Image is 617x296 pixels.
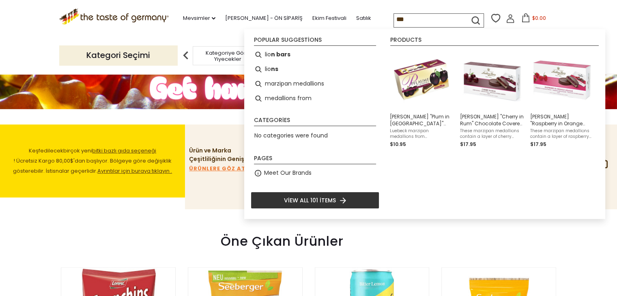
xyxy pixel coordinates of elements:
li: lion bars [251,47,379,62]
li: Anthon Berg "Raspberry in Orange Liquor" Chocolate Covered Marzipan Medallions, 7.8 oz [527,47,597,152]
li: Pages [254,155,376,164]
li: Popular suggestions [254,37,376,46]
a: Ayrıntılar için buraya tıklayın . [97,167,172,175]
span: [PERSON_NAME] "Plum in [GEOGRAPHIC_DATA]" Chocolate Covered Marzipan Medallions, 7.4 oz [390,113,454,127]
span: $17.95 [530,141,546,148]
li: medallions from [251,91,379,106]
a: Ekim Festivali [312,14,346,23]
font: birçok yeni [63,147,92,154]
font: Kategori Seçimi [86,49,150,61]
a: ÜRÜNLERE GÖZ ATIN [189,164,252,173]
a: Meet Our Brands [264,168,312,178]
li: marzipan medallions [251,77,379,91]
span: No categories were found [254,131,328,139]
font: ! Ücretsiz Kargo 80,00$'dan başlıyor. Bölgeye göre değişiklik gösterebilir. İstisnalar geçerlidir. [13,157,172,175]
img: Anthon Berg "Cherry in Rum" Chocolate Covered Marzipan Medallions [462,51,521,109]
a: [PERSON_NAME] - ÖN SİPARİŞ [225,14,303,23]
font: Kategoriye Göre Yiyecekler [206,49,249,63]
li: lions [251,62,379,77]
span: Luebeck marzipan medallions from [PERSON_NAME] that contain a layer of plum jam infused with made... [390,128,454,139]
b: ns [271,64,278,74]
a: bitki bazlı gıda seçeneği [92,147,156,154]
li: Meet Our Brands [251,166,379,180]
font: [PERSON_NAME] - ÖN SİPARİŞ [225,14,303,22]
li: Carstens "Plum in Madeira" Chocolate Covered Marzipan Medallions, 7.4 oz [387,47,457,152]
span: $17.95 [460,141,476,148]
img: Anthon Berg Raspberry Chocolate Covered Marzipan Medallions [533,51,591,109]
font: Mevsimler [183,14,210,22]
font: $0.00 [532,15,546,21]
a: Anthon Berg "Cherry in Rum" Chocolate Covered Marzipan Medallions[PERSON_NAME] "Cherry in Rum" Ch... [460,51,524,148]
img: önceki ok [178,47,194,64]
div: Anında Arama Sonuçları [244,29,605,219]
li: View all 101 items [251,192,379,209]
a: Satılık [356,14,371,23]
span: $10.95 [390,141,406,148]
a: Anthon Berg Raspberry Chocolate Covered Marzipan Medallions[PERSON_NAME] "Raspberry in Orange Liq... [530,51,594,148]
font: Satılık [356,14,371,22]
li: Anthon Berg "Cherry in Rum" Chocolate Covered Marzipan Medallions, 7.8 oz [457,47,527,152]
li: Categories [254,117,376,126]
b: n bars [271,50,290,59]
font: Keşfedilecek [29,147,63,154]
span: These marzipan medallions contain a layer of raspberry preserve infused with Cointreau orange liq... [530,128,594,139]
font: Ürün ve Marka Çeşitliliğinin Genişliği [189,146,253,163]
span: [PERSON_NAME] "Cherry in Rum" Chocolate Covered Marzipan Medallions, 7.8 oz [460,113,524,127]
span: [PERSON_NAME] "Raspberry in Orange Liquor" Chocolate Covered Marzipan Medallions, 7.8 oz [530,113,594,127]
font: ÜRÜNLERE GÖZ ATIN [189,165,252,172]
span: These marzipan medallions contain a layer of cherry preserve soaked in fine rum. A delight for lo... [460,128,524,139]
a: Mevsimler [183,14,215,23]
font: Ekim Festivali [312,14,346,22]
li: Products [390,37,599,46]
button: $0.00 [516,13,551,26]
a: [PERSON_NAME] "Plum in [GEOGRAPHIC_DATA]" Chocolate Covered Marzipan Medallions, 7.4 ozLuebeck ma... [390,51,454,148]
span: View all 101 items [284,196,336,205]
a: Kategoriye Göre Yiyecekler [195,50,260,62]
